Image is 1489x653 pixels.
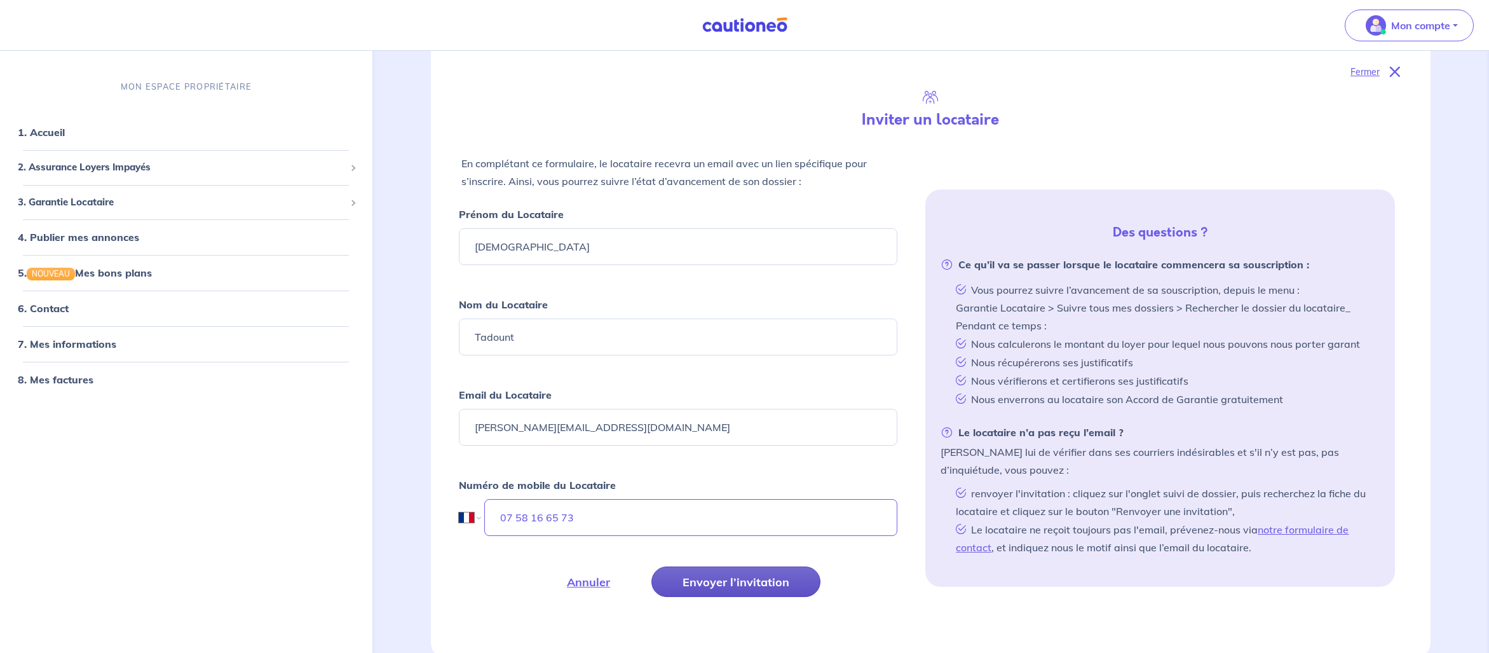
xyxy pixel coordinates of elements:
strong: Nom du Locataire [459,298,548,311]
a: 4. Publier mes annonces [18,231,139,244]
strong: Numéro de mobile du Locataire [459,479,616,491]
p: En complétant ce formulaire, le locataire recevra un email avec un lien spécifique pour s’inscrir... [461,155,895,190]
li: Nous calculerons le montant du loyer pour lequel nous pouvons nous porter garant [951,334,1380,353]
div: 2. Assurance Loyers Impayés [5,155,367,180]
input: 06 45 54 34 33 [484,499,898,536]
li: Nous enverrons au locataire son Accord de Garantie gratuitement [951,390,1380,408]
button: illu_account_valid_menu.svgMon compte [1345,10,1474,41]
li: Nous récupérerons ses justificatifs [951,353,1380,371]
span: 3. Garantie Locataire [18,195,345,209]
div: 7. Mes informations [5,331,367,357]
a: 1. Accueil [18,126,65,139]
input: Ex : Durand [459,319,898,355]
strong: Ce qu’il va se passer lorsque le locataire commencera sa souscription : [941,256,1309,273]
strong: Prénom du Locataire [459,208,564,221]
li: renvoyer l'invitation : cliquez sur l'onglet suivi de dossier, puis recherchez la fiche du locata... [951,484,1380,520]
strong: Email du Locataire [459,388,552,401]
a: 7. Mes informations [18,338,116,350]
li: Vous pourrez suivre l’avancement de sa souscription, depuis le menu : Garantie Locataire > Suivre... [951,280,1380,334]
div: 6. Contact [5,296,367,321]
li: Nous vérifierons et certifierons ses justificatifs [951,371,1380,390]
button: Envoyer l’invitation [651,567,820,597]
a: 8. Mes factures [18,373,93,386]
div: 5.NOUVEAUMes bons plans [5,260,367,285]
input: Ex : John [459,228,898,265]
div: 1. Accueil [5,120,367,145]
div: 8. Mes factures [5,367,367,392]
div: 4. Publier mes annonces [5,224,367,250]
button: Annuler [536,567,641,597]
p: Mon compte [1391,18,1450,33]
h5: Des questions ? [930,225,1390,240]
a: 5.NOUVEAUMes bons plans [18,266,152,279]
h4: Inviter un locataire [692,111,1169,129]
span: 2. Assurance Loyers Impayés [18,160,345,175]
img: illu_account_valid_menu.svg [1366,15,1386,36]
li: Le locataire ne reçoit toujours pas l'email, prévenez-nous via , et indiquez nous le motif ainsi ... [951,520,1380,556]
div: 3. Garantie Locataire [5,189,367,214]
input: Ex : john.doe@gmail.com [459,409,898,446]
a: 6. Contact [18,302,69,315]
li: [PERSON_NAME] lui de vérifier dans ses courriers indésirables et s'il n’y est pas, pas d’inquiétu... [941,423,1380,556]
strong: Le locataire n’a pas reçu l’email ? [941,423,1124,441]
img: Cautioneo [697,17,792,33]
p: Fermer [1350,64,1380,80]
p: MON ESPACE PROPRIÉTAIRE [121,81,252,93]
